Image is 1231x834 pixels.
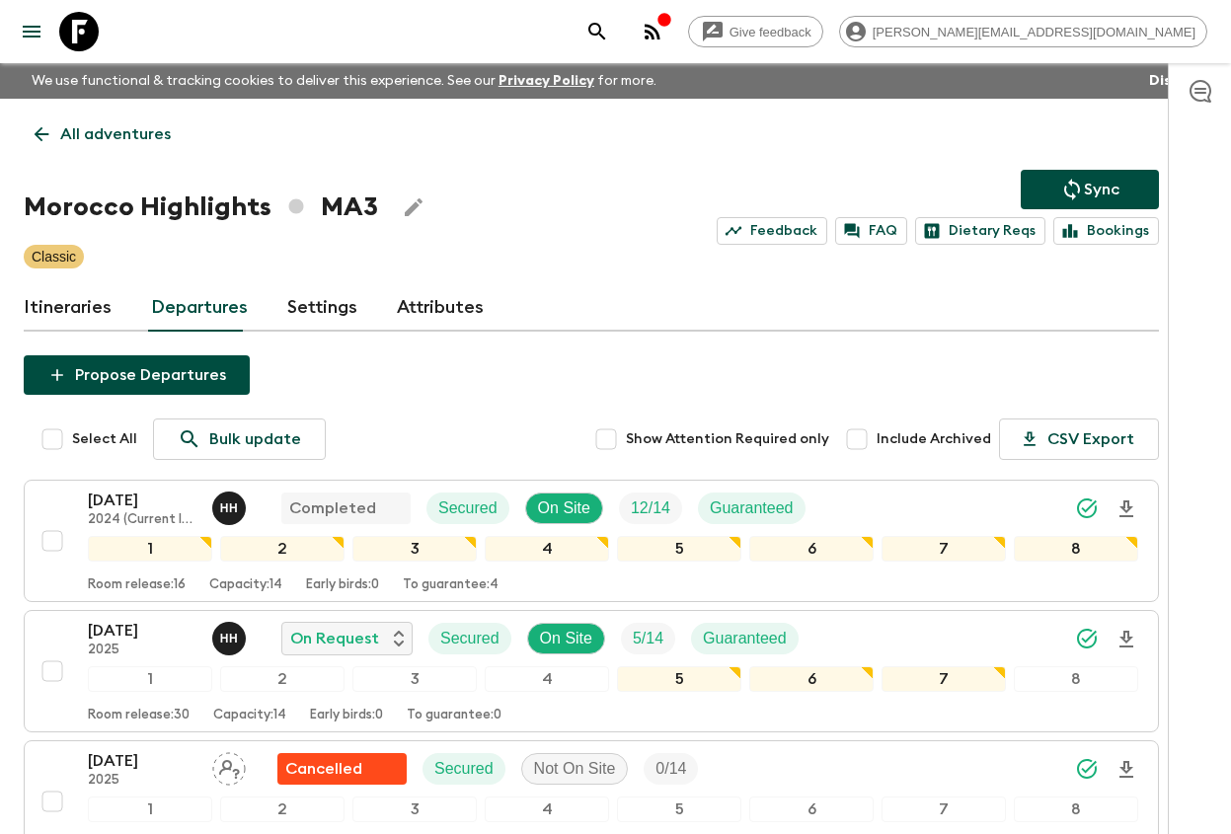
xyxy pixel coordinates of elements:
[352,796,477,822] div: 3
[88,796,212,822] div: 1
[1144,67,1207,95] button: Dismiss
[88,619,196,643] p: [DATE]
[877,429,991,449] span: Include Archived
[426,493,509,524] div: Secured
[394,188,433,227] button: Edit Adventure Title
[521,753,629,785] div: Not On Site
[32,247,76,266] p: Classic
[220,666,345,692] div: 2
[88,643,196,658] p: 2025
[209,577,282,593] p: Capacity: 14
[1075,496,1099,520] svg: Synced Successfully
[352,536,477,562] div: 3
[24,114,182,154] a: All adventures
[1115,497,1138,521] svg: Download Onboarding
[24,610,1159,732] button: [DATE]2025Hicham HadidaOn RequestSecuredOn SiteTrip FillGuaranteed12345678Room release:30Capacity...
[220,631,239,646] p: H H
[577,12,617,51] button: search adventures
[12,12,51,51] button: menu
[619,493,682,524] div: Trip Fill
[703,627,787,650] p: Guaranteed
[626,429,829,449] span: Show Attention Required only
[151,284,248,332] a: Departures
[688,16,823,47] a: Give feedback
[428,623,511,654] div: Secured
[839,16,1207,47] div: [PERSON_NAME][EMAIL_ADDRESS][DOMAIN_NAME]
[631,496,670,520] p: 12 / 14
[617,796,741,822] div: 5
[644,753,698,785] div: Trip Fill
[88,536,212,562] div: 1
[1014,666,1138,692] div: 8
[749,796,874,822] div: 6
[1084,178,1119,201] p: Sync
[617,536,741,562] div: 5
[220,536,345,562] div: 2
[749,666,874,692] div: 6
[212,497,250,513] span: Hicham Hadida
[633,627,663,650] p: 5 / 14
[485,536,609,562] div: 4
[88,666,212,692] div: 1
[525,493,603,524] div: On Site
[212,628,250,644] span: Hicham Hadida
[882,796,1006,822] div: 7
[438,496,498,520] p: Secured
[1014,536,1138,562] div: 8
[88,577,186,593] p: Room release: 16
[1075,757,1099,781] svg: Synced Successfully
[24,355,250,395] button: Propose Departures
[434,757,494,781] p: Secured
[212,622,250,655] button: HH
[407,708,501,723] p: To guarantee: 0
[440,627,500,650] p: Secured
[749,536,874,562] div: 6
[882,666,1006,692] div: 7
[835,217,907,245] a: FAQ
[710,496,794,520] p: Guaranteed
[617,666,741,692] div: 5
[153,418,326,460] a: Bulk update
[717,217,827,245] a: Feedback
[310,708,383,723] p: Early birds: 0
[621,623,675,654] div: Trip Fill
[1115,628,1138,651] svg: Download Onboarding
[88,749,196,773] p: [DATE]
[915,217,1045,245] a: Dietary Reqs
[499,74,594,88] a: Privacy Policy
[719,25,822,39] span: Give feedback
[290,627,379,650] p: On Request
[72,429,137,449] span: Select All
[538,496,590,520] p: On Site
[277,753,407,785] div: Flash Pack cancellation
[306,577,379,593] p: Early birds: 0
[285,757,362,781] p: Cancelled
[534,757,616,781] p: Not On Site
[862,25,1206,39] span: [PERSON_NAME][EMAIL_ADDRESS][DOMAIN_NAME]
[403,577,499,593] p: To guarantee: 4
[24,188,378,227] h1: Morocco Highlights MA3
[88,773,196,789] p: 2025
[999,418,1159,460] button: CSV Export
[24,480,1159,602] button: [DATE]2024 (Current Itinerary)Hicham HadidaCompletedSecuredOn SiteTrip FillGuaranteed12345678Room...
[88,489,196,512] p: [DATE]
[655,757,686,781] p: 0 / 14
[209,427,301,451] p: Bulk update
[213,708,286,723] p: Capacity: 14
[1014,796,1138,822] div: 8
[352,666,477,692] div: 3
[289,496,376,520] p: Completed
[527,623,605,654] div: On Site
[1075,627,1099,650] svg: Synced Successfully
[1115,758,1138,782] svg: Download Onboarding
[24,63,664,99] p: We use functional & tracking cookies to deliver this experience. See our for more.
[1053,217,1159,245] a: Bookings
[24,284,112,332] a: Itineraries
[423,753,505,785] div: Secured
[540,627,592,650] p: On Site
[1021,170,1159,209] button: Sync adventure departures to the booking engine
[485,796,609,822] div: 4
[60,122,171,146] p: All adventures
[212,758,246,774] span: Assign pack leader
[220,796,345,822] div: 2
